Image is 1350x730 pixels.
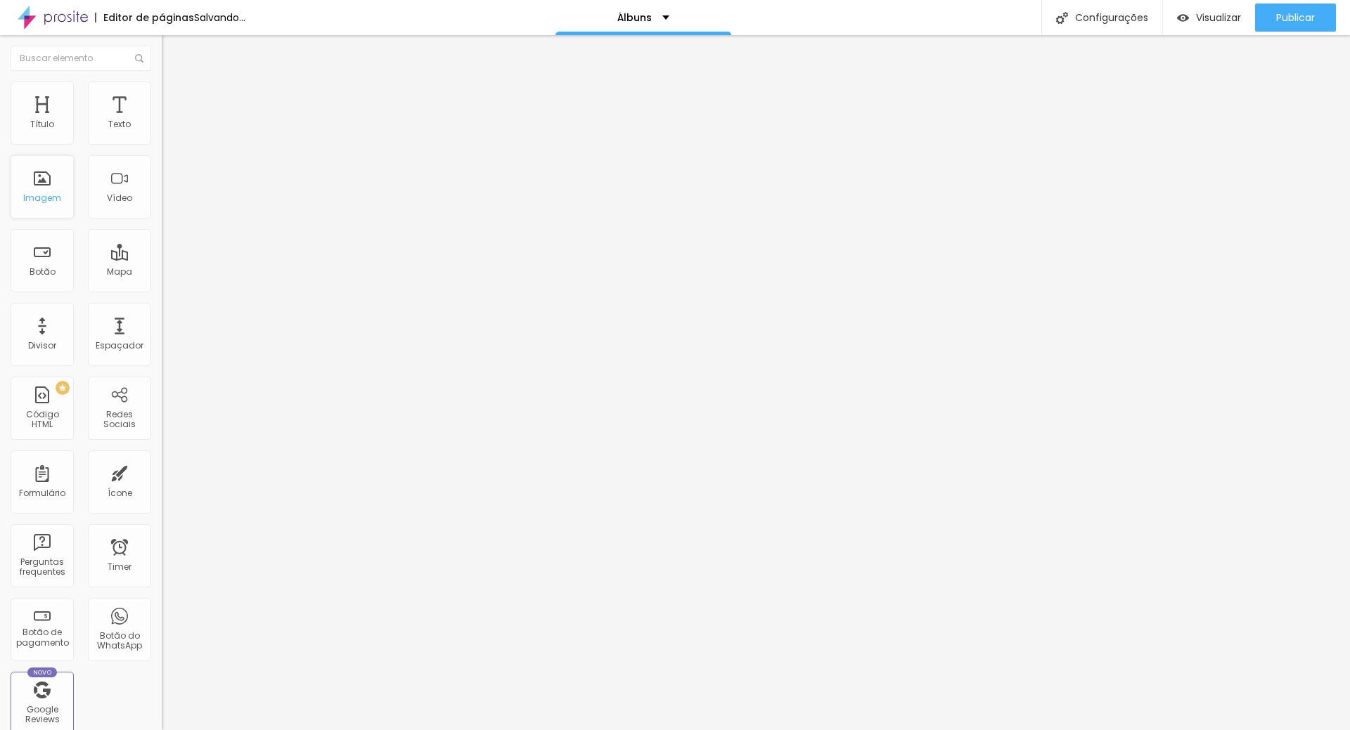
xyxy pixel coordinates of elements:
[107,267,132,277] div: Mapa
[108,488,132,498] div: Ícone
[14,705,70,725] div: Google Reviews
[91,631,147,651] div: Botão do WhatsApp
[14,627,70,648] div: Botão de pagamento
[14,410,70,430] div: Código HTML
[96,341,143,351] div: Espaçador
[108,562,131,572] div: Timer
[108,119,131,129] div: Texto
[23,193,61,203] div: Imagem
[1276,12,1315,23] span: Publicar
[95,13,194,22] div: Editor de páginas
[1056,12,1068,24] img: Icone
[30,119,54,129] div: Título
[1196,12,1241,23] span: Visualizar
[28,341,56,351] div: Divisor
[19,488,65,498] div: Formulário
[1255,4,1336,32] button: Publicar
[135,54,143,63] img: Icone
[1163,4,1255,32] button: Visualizar
[14,557,70,578] div: Perguntas frequentes
[27,667,58,677] div: Novo
[107,193,132,203] div: Vídeo
[194,13,245,22] div: Salvando...
[30,267,56,277] div: Botão
[11,46,151,71] input: Buscar elemento
[617,13,652,22] p: Álbuns
[1177,12,1189,24] img: view-1.svg
[91,410,147,430] div: Redes Sociais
